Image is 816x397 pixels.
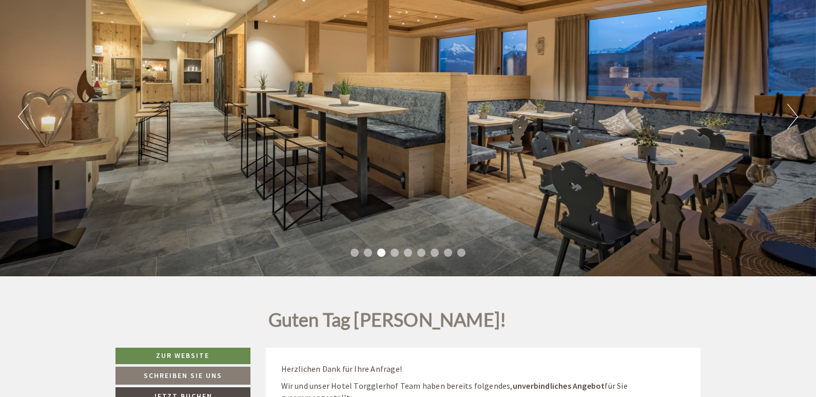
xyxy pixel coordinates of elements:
a: Zur Website [115,348,250,364]
a: Schreiben Sie uns [115,367,250,385]
div: Guten Tag, wie können wir Ihnen helfen? [8,28,168,60]
p: Herzlichen Dank für Ihre Anfrage! [281,363,686,375]
small: 17:30 [16,50,163,58]
strong: unverbindliches Angebot [513,381,605,391]
button: Next [787,104,798,129]
h1: Guten Tag [PERSON_NAME]! [268,310,507,335]
div: [DATE] [183,8,221,26]
button: Senden [343,271,404,289]
button: Previous [18,104,29,129]
div: [GEOGRAPHIC_DATA] [16,30,163,39]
